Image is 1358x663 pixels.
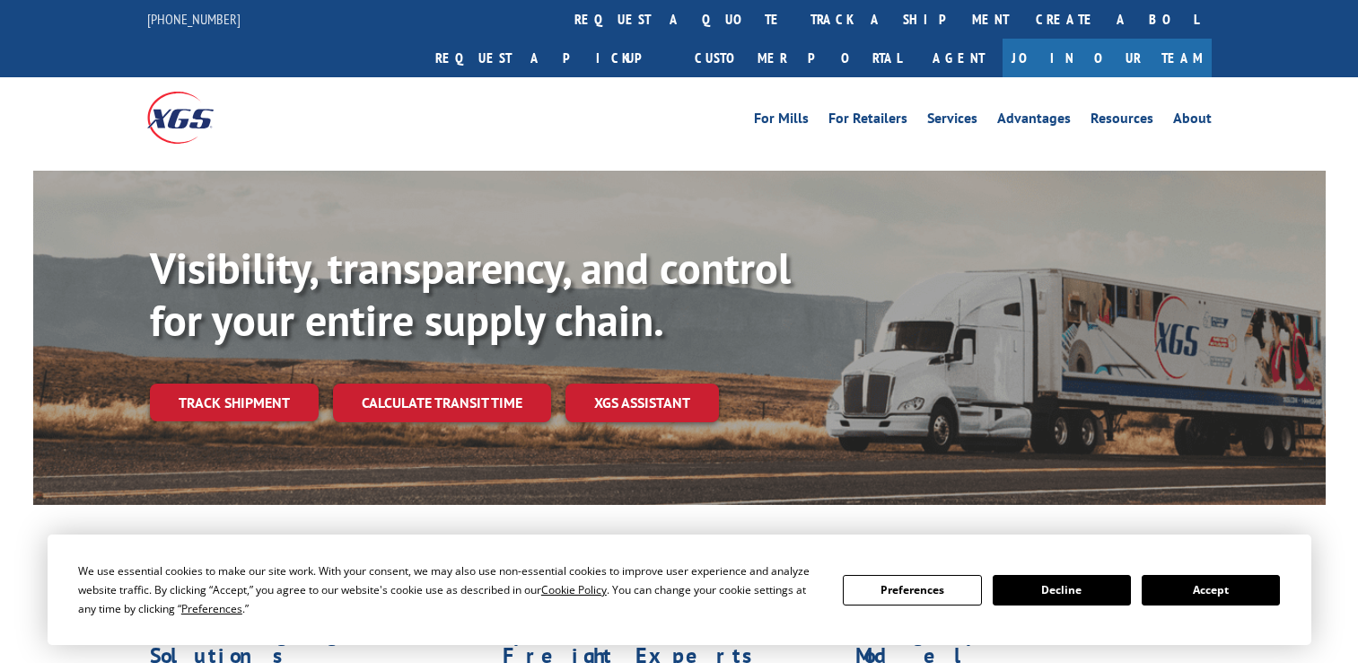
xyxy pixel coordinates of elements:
a: Agent [915,39,1003,77]
b: Visibility, transparency, and control for your entire supply chain. [150,240,791,348]
a: About [1173,111,1212,131]
a: Customer Portal [681,39,915,77]
a: Request a pickup [422,39,681,77]
a: XGS ASSISTANT [565,384,719,422]
a: Resources [1091,111,1153,131]
a: [PHONE_NUMBER] [147,10,241,28]
a: For Retailers [828,111,907,131]
span: Preferences [181,601,242,616]
a: For Mills [754,111,809,131]
a: Advantages [997,111,1071,131]
span: Cookie Policy [541,582,607,597]
div: We use essential cookies to make our site work. With your consent, we may also use non-essential ... [78,561,821,618]
button: Preferences [843,575,981,606]
button: Decline [993,575,1131,606]
a: Join Our Team [1003,39,1212,77]
a: Services [927,111,977,131]
div: Cookie Consent Prompt [48,535,1311,645]
a: Track shipment [150,384,319,421]
button: Accept [1142,575,1280,606]
a: Calculate transit time [333,384,551,422]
